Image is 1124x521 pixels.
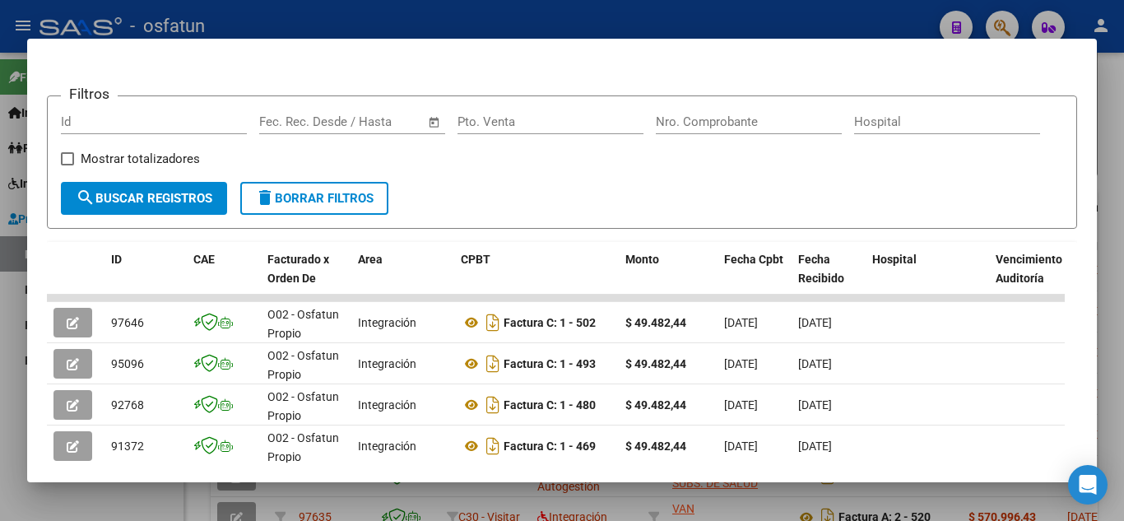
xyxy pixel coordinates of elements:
span: O02 - Osfatun Propio [267,349,339,381]
span: Integración [358,316,416,329]
datatable-header-cell: ID [105,242,187,314]
span: O02 - Osfatun Propio [267,431,339,463]
span: [DATE] [724,316,758,329]
span: Hospital [872,253,917,266]
mat-icon: delete [255,188,275,207]
span: 97646 [111,316,144,329]
span: Integración [358,357,416,370]
span: 95096 [111,357,144,370]
div: Open Intercom Messenger [1068,465,1108,505]
datatable-header-cell: CPBT [454,242,619,314]
span: Fecha Recibido [798,253,844,285]
button: Borrar Filtros [240,182,388,215]
span: Area [358,253,383,266]
span: Monto [625,253,659,266]
span: 92768 [111,398,144,412]
strong: $ 49.482,44 [625,357,686,370]
i: Descargar documento [482,433,504,459]
span: 91372 [111,440,144,453]
i: Descargar documento [482,392,504,418]
i: Descargar documento [482,351,504,377]
strong: Factura C: 1 - 502 [504,316,596,329]
input: Fecha fin [341,114,420,129]
datatable-header-cell: Fecha Recibido [792,242,866,314]
span: CAE [193,253,215,266]
strong: Factura C: 1 - 480 [504,398,596,412]
mat-icon: search [76,188,95,207]
strong: Factura C: 1 - 493 [504,357,596,370]
span: [DATE] [798,398,832,412]
button: Open calendar [425,113,444,132]
datatable-header-cell: Hospital [866,242,989,314]
span: Mostrar totalizadores [81,149,200,169]
h3: Filtros [61,83,118,105]
datatable-header-cell: Facturado x Orden De [261,242,351,314]
datatable-header-cell: Fecha Cpbt [718,242,792,314]
span: ID [111,253,122,266]
span: Integración [358,440,416,453]
strong: $ 49.482,44 [625,316,686,329]
span: Buscar Registros [76,191,212,206]
span: [DATE] [798,440,832,453]
datatable-header-cell: Monto [619,242,718,314]
strong: Factura C: 1 - 469 [504,440,596,453]
span: Borrar Filtros [255,191,374,206]
span: [DATE] [798,357,832,370]
span: [DATE] [798,316,832,329]
span: [DATE] [724,440,758,453]
span: O02 - Osfatun Propio [267,308,339,340]
span: Facturado x Orden De [267,253,329,285]
input: Fecha inicio [259,114,326,129]
span: Integración [358,398,416,412]
span: Vencimiento Auditoría [996,253,1062,285]
datatable-header-cell: Area [351,242,454,314]
span: Fecha Cpbt [724,253,783,266]
span: CPBT [461,253,490,266]
span: [DATE] [724,398,758,412]
strong: $ 49.482,44 [625,398,686,412]
span: [DATE] [724,357,758,370]
i: Descargar documento [482,309,504,336]
span: O02 - Osfatun Propio [267,390,339,422]
datatable-header-cell: CAE [187,242,261,314]
datatable-header-cell: Vencimiento Auditoría [989,242,1063,314]
button: Buscar Registros [61,182,227,215]
strong: $ 49.482,44 [625,440,686,453]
